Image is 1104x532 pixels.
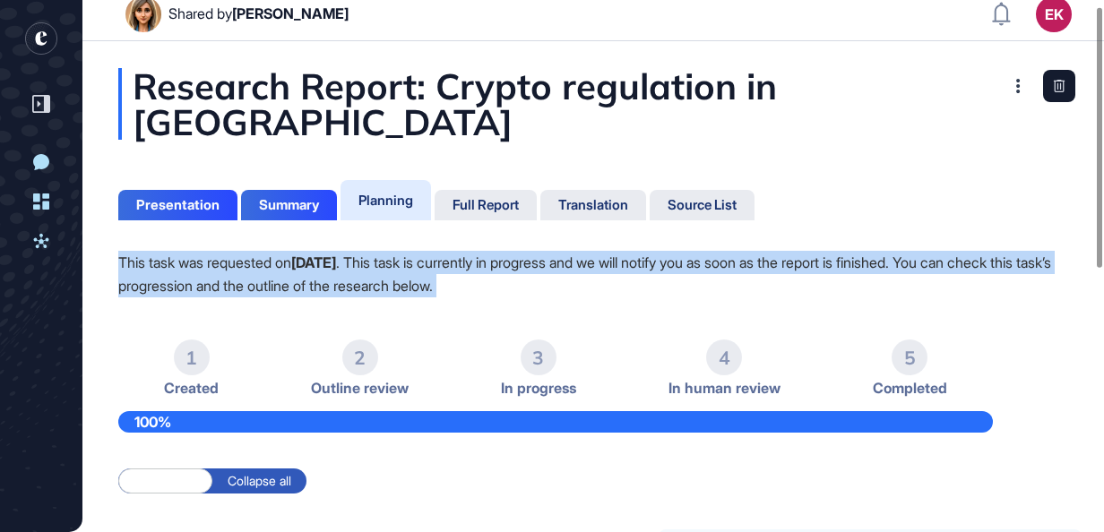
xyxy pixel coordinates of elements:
[174,339,210,375] div: 1
[25,22,57,55] div: entrapeer-logo
[892,339,927,375] div: 5
[136,197,220,213] div: Presentation
[501,380,576,397] span: In progress
[358,192,413,209] div: Planning
[311,380,409,397] span: Outline review
[118,411,993,433] div: 100%
[873,380,947,397] span: Completed
[668,380,781,397] span: In human review
[164,380,219,397] span: Created
[668,197,737,213] div: Source List
[558,197,628,213] div: Translation
[342,339,378,375] div: 2
[168,5,349,22] div: Shared by
[291,253,336,271] strong: [DATE]
[706,339,742,375] div: 4
[453,197,519,213] div: Full Report
[259,197,319,213] div: Summary
[521,339,556,375] div: 3
[118,251,1068,297] p: This task was requested on . This task is currently in progress and we will notify you as soon as...
[212,468,306,493] label: Collapse all
[118,68,1068,140] div: Research Report: Crypto regulation in [GEOGRAPHIC_DATA]
[118,468,212,493] label: Expand all
[232,4,349,22] span: [PERSON_NAME]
